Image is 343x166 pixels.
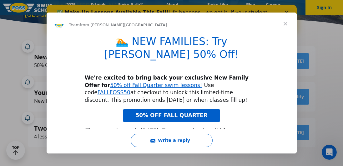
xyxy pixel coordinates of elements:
[135,112,207,118] span: 50% OFF FALL QUARTER
[200,82,202,88] a: !
[110,82,200,88] a: 50% off Fall Quarter swim lessons
[10,4,122,10] b: ✅ Make-Up Lessons Available This Fall!
[123,109,220,122] a: 50% OFF FALL QUARTER
[10,4,230,29] div: Life happens—we get it. If your student has to miss a lesson this Fall Quarter, you can reschedul...
[69,23,80,27] span: Team
[85,74,259,104] div: Use code at checkout to unlock this limited-time discount. This promotion ends [DATE] or when cla...
[131,134,213,147] button: Write a reply
[98,89,130,96] a: FALLFOSS50
[85,35,259,65] h1: 🏊 NEW FAMILIES: Try [PERSON_NAME] 50% Off!
[80,23,167,27] span: from [PERSON_NAME][GEOGRAPHIC_DATA]
[274,13,297,35] span: Close
[85,75,249,88] b: We're excited to bring back your exclusive New Family Offer for
[238,6,245,9] div: Close
[54,20,64,30] img: Profile image for Team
